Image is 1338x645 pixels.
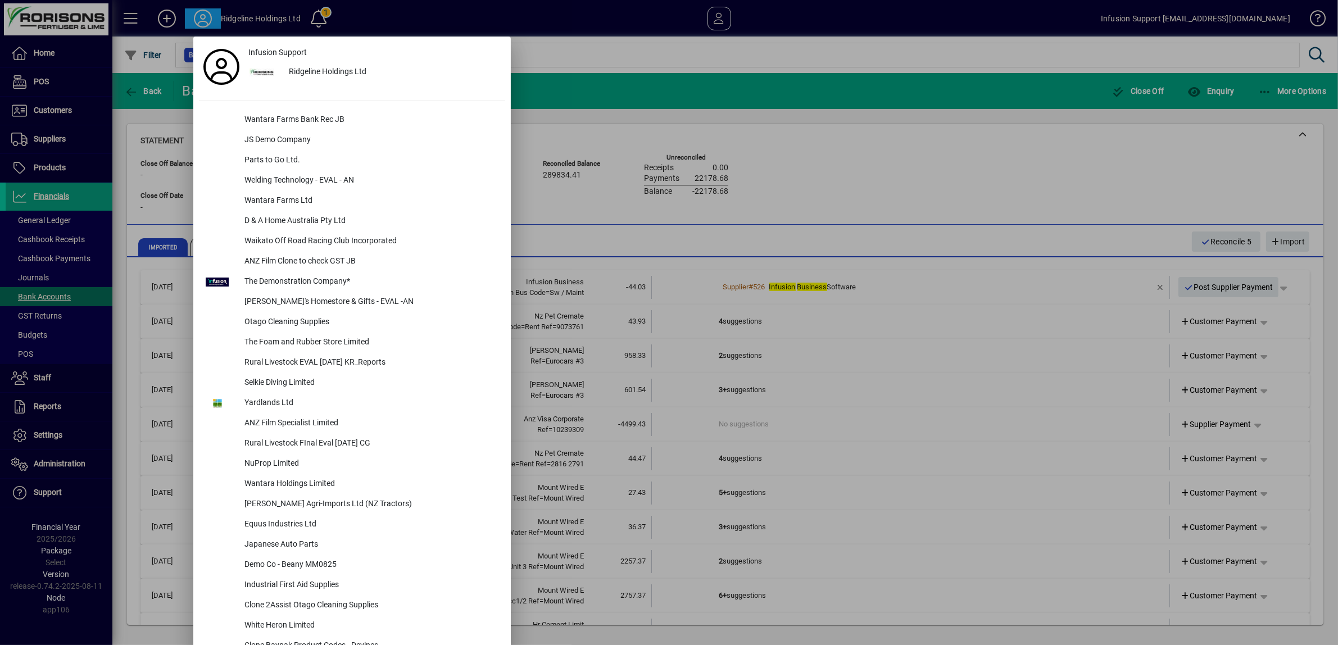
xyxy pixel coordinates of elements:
button: The Foam and Rubber Store Limited [199,333,505,353]
div: Clone 2Assist Otago Cleaning Supplies [235,596,505,616]
button: Wantara Farms Ltd [199,191,505,211]
span: Infusion Support [248,47,307,58]
button: Rural Livestock EVAL [DATE] KR_Reports [199,353,505,373]
div: ANZ Film Clone to check GST JB [235,252,505,272]
button: Japanese Auto Parts [199,535,505,555]
button: Welding Technology - EVAL - AN [199,171,505,191]
div: Equus Industries Ltd [235,515,505,535]
div: JS Demo Company [235,130,505,151]
div: Selkie Diving Limited [235,373,505,393]
button: The Demonstration Company* [199,272,505,292]
button: Wantara Farms Bank Rec JB [199,110,505,130]
button: [PERSON_NAME] Agri-Imports Ltd (NZ Tractors) [199,494,505,515]
button: Wantara Holdings Limited [199,474,505,494]
div: ANZ Film Specialist Limited [235,414,505,434]
div: D & A Home Australia Pty Ltd [235,211,505,231]
div: Waikato Off Road Racing Club Incorporated [235,231,505,252]
div: Rural Livestock EVAL [DATE] KR_Reports [235,353,505,373]
div: NuProp Limited [235,454,505,474]
button: Equus Industries Ltd [199,515,505,535]
button: Industrial First Aid Supplies [199,575,505,596]
button: ANZ Film Clone to check GST JB [199,252,505,272]
button: Otago Cleaning Supplies [199,312,505,333]
div: White Heron Limited [235,616,505,636]
button: Parts to Go Ltd. [199,151,505,171]
div: Yardlands Ltd [235,393,505,414]
button: Rural Livestock FInal Eval [DATE] CG [199,434,505,454]
button: NuProp Limited [199,454,505,474]
div: The Foam and Rubber Store Limited [235,333,505,353]
button: JS Demo Company [199,130,505,151]
div: Otago Cleaning Supplies [235,312,505,333]
div: [PERSON_NAME]'s Homestore & Gifts - EVAL -AN [235,292,505,312]
div: Welding Technology - EVAL - AN [235,171,505,191]
div: Wantara Holdings Limited [235,474,505,494]
div: Demo Co - Beany MM0825 [235,555,505,575]
div: The Demonstration Company* [235,272,505,292]
div: Wantara Farms Bank Rec JB [235,110,505,130]
button: ANZ Film Specialist Limited [199,414,505,434]
button: Selkie Diving Limited [199,373,505,393]
button: Waikato Off Road Racing Club Incorporated [199,231,505,252]
div: Rural Livestock FInal Eval [DATE] CG [235,434,505,454]
button: [PERSON_NAME]'s Homestore & Gifts - EVAL -AN [199,292,505,312]
div: [PERSON_NAME] Agri-Imports Ltd (NZ Tractors) [235,494,505,515]
button: Demo Co - Beany MM0825 [199,555,505,575]
div: Wantara Farms Ltd [235,191,505,211]
div: Ridgeline Holdings Ltd [280,62,505,83]
div: Japanese Auto Parts [235,535,505,555]
a: Infusion Support [244,42,505,62]
button: D & A Home Australia Pty Ltd [199,211,505,231]
button: Ridgeline Holdings Ltd [244,62,505,83]
a: Profile [199,57,244,77]
div: Industrial First Aid Supplies [235,575,505,596]
button: Clone 2Assist Otago Cleaning Supplies [199,596,505,616]
div: Parts to Go Ltd. [235,151,505,171]
button: Yardlands Ltd [199,393,505,414]
button: White Heron Limited [199,616,505,636]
